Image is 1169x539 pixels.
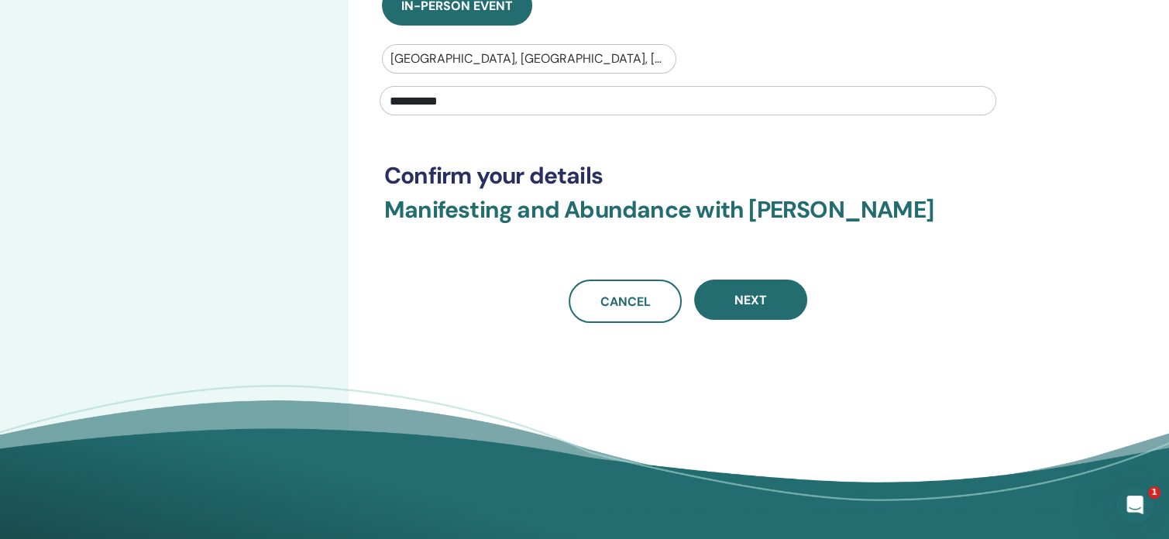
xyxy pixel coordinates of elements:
[694,280,807,320] button: Next
[1148,486,1160,499] span: 1
[384,196,992,242] h3: Manifesting and Abundance with [PERSON_NAME]
[1116,486,1154,524] iframe: Intercom live chat
[600,294,651,310] span: Cancel
[384,162,992,190] h3: Confirm your details
[734,292,767,308] span: Next
[569,280,682,323] a: Cancel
